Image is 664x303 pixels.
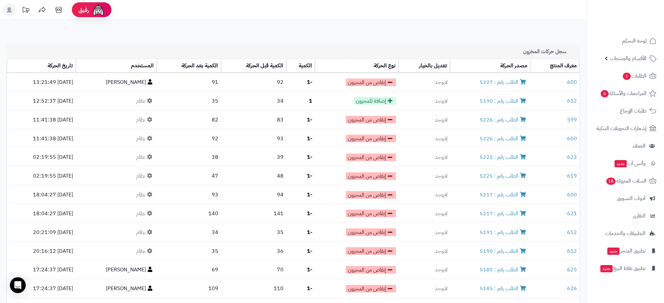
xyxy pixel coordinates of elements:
[10,277,26,293] div: Open Intercom Messenger
[157,92,221,110] td: 35
[435,210,447,218] span: لايوجد
[450,59,530,73] th: مصدر الحركة
[157,129,221,148] td: 92
[307,135,312,143] strong: -1
[346,191,396,199] span: إنقاص من المخزون
[615,160,627,167] span: جديد
[480,266,528,274] a: الطلب رقم : 5185
[157,167,221,185] td: 47
[76,73,157,92] td: [PERSON_NAME]
[480,78,528,86] a: الطلب رقم : 5227
[399,59,450,73] th: تعديل بالخيار
[33,116,73,124] small: [DATE] 11:41:38
[600,264,646,273] span: تطبيق نقاط البيع
[136,247,154,255] span: نظام
[480,135,528,143] a: الطلب رقم : 5226
[623,73,631,80] span: 1
[605,229,646,238] span: التطبيقات والخدمات
[480,191,528,199] a: الطلب رقم : 5217
[33,153,73,161] small: [DATE] 02:19:55
[221,186,286,204] td: 94
[76,280,157,298] td: [PERSON_NAME]
[136,153,154,161] span: نظام
[567,97,577,105] a: 612
[480,285,528,292] a: الطلب رقم : 5185
[221,242,286,260] td: 36
[33,266,73,274] small: [DATE] 17:24:37
[567,135,577,143] a: 600
[33,78,73,86] small: [DATE] 13:21:49
[530,59,580,73] th: معرف المنتج
[346,247,396,255] span: إنقاص من المخزون
[221,280,286,298] td: 110
[157,204,221,223] td: 140
[221,59,286,73] th: الكمية قبل الحركة
[567,266,577,274] a: 625
[307,78,312,86] strong: -1
[567,116,577,124] a: 599
[221,92,286,110] td: 34
[591,85,660,101] a: المراجعات والأسئلة6
[221,204,286,223] td: 141
[221,129,286,148] td: 93
[567,285,577,292] a: 626
[307,228,312,236] strong: -1
[435,285,447,292] span: لايوجد
[435,266,447,274] span: لايوجد
[307,285,312,292] strong: -1
[221,73,286,92] td: 92
[307,191,312,199] strong: -1
[567,191,577,199] a: 600
[157,148,221,167] td: 38
[157,111,221,129] td: 82
[136,97,154,105] span: نظام
[346,228,396,236] span: إنقاص من المخزون
[480,97,528,105] a: الطلب رقم : 5190
[435,116,447,124] span: لايوجد
[221,223,286,242] td: 35
[591,225,660,241] a: التطبيقات والخدمات
[33,135,73,143] small: [DATE] 11:41:38
[136,228,154,236] span: نظام
[601,90,609,97] span: 6
[136,116,154,124] span: نظام
[136,210,154,218] span: نظام
[307,153,312,161] strong: -1
[346,210,396,217] span: إنقاص من المخزون
[523,49,575,55] h3: سجل حركات المخزون
[591,103,660,119] a: طلبات الإرجاع
[591,190,660,206] a: أدوات التسويق
[136,135,154,143] span: نظام
[591,33,660,49] a: لوحة التحكم
[567,210,577,218] a: 621
[33,191,73,199] small: [DATE] 18:04:27
[596,124,647,133] span: إشعارات التحويلات البنكية
[33,285,73,292] small: [DATE] 17:24:37
[7,59,76,73] th: تاريخ الحركة
[480,116,528,124] a: الطلب رقم : 5226
[17,3,34,18] a: تحديثات المنصة
[33,172,73,180] small: [DATE] 02:19:55
[435,97,447,105] span: لايوجد
[307,247,312,255] strong: -1
[614,159,646,168] span: وآتس آب
[622,36,647,46] span: لوحة التحكم
[307,266,312,274] strong: -1
[435,191,447,199] span: لايوجد
[346,79,396,86] span: إنقاص من المخزون
[435,228,447,236] span: لايوجد
[346,172,396,180] span: إنقاص من المخزون
[307,116,312,124] strong: -1
[567,172,577,180] a: 619
[480,153,528,161] a: الطلب رقم : 5225
[607,248,619,255] span: جديد
[607,246,646,255] span: تطبيق المتجر
[76,261,157,279] td: [PERSON_NAME]
[346,285,396,292] span: إنقاص من المخزون
[78,6,89,14] span: رفيق
[33,247,73,255] small: [DATE] 20:16:12
[221,111,286,129] td: 83
[480,228,528,236] a: الطلب رقم : 5191
[157,73,221,92] td: 91
[221,261,286,279] td: 70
